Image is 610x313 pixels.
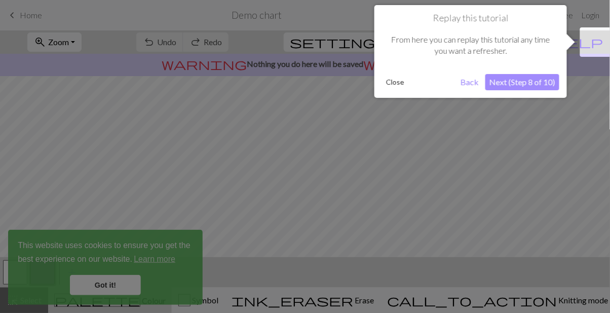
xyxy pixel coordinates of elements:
div: From here you can replay this tutorial any time you want a refresher. [382,24,559,67]
button: Next (Step 8 of 10) [485,74,559,90]
button: Close [382,75,408,90]
h1: Replay this tutorial [382,13,559,24]
button: Back [456,74,483,90]
div: Replay this tutorial [374,5,567,98]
